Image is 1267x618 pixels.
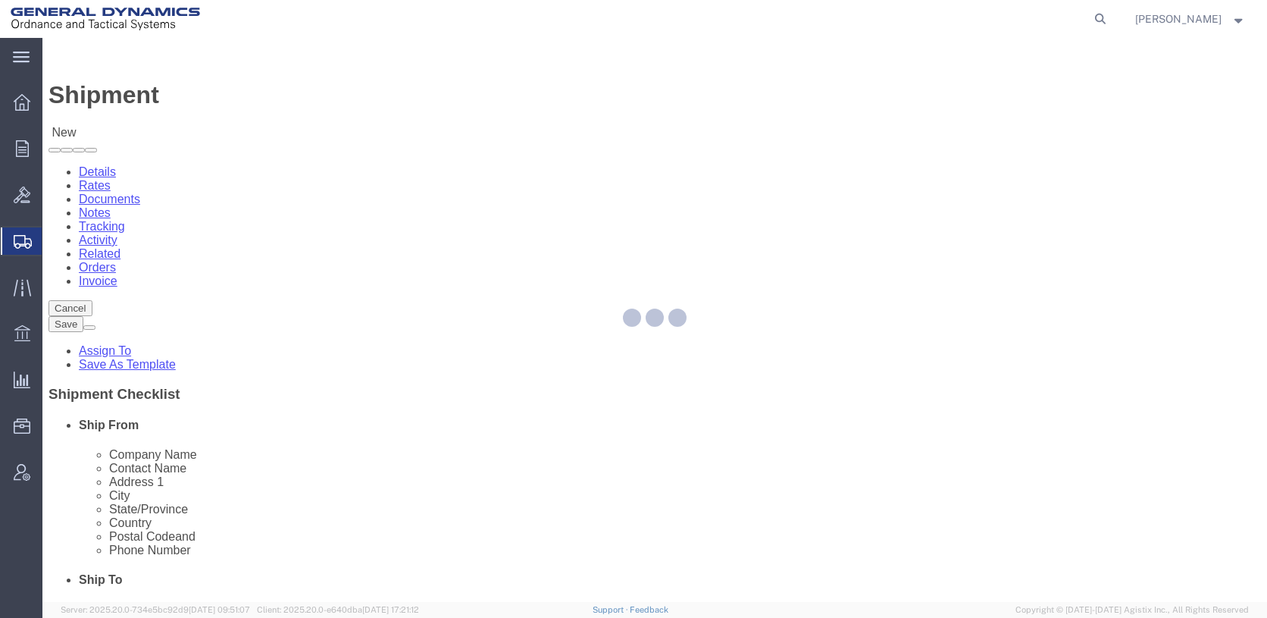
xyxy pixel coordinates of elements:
[1134,10,1247,28] button: [PERSON_NAME]
[257,605,419,614] span: Client: 2025.20.0-e640dba
[593,605,630,614] a: Support
[11,8,200,30] img: logo
[1015,604,1249,616] span: Copyright © [DATE]-[DATE] Agistix Inc., All Rights Reserved
[61,605,250,614] span: Server: 2025.20.0-734e5bc92d9
[362,605,419,614] span: [DATE] 17:21:12
[189,605,250,614] span: [DATE] 09:51:07
[1135,11,1222,27] span: Aaron Craig
[630,605,668,614] a: Feedback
